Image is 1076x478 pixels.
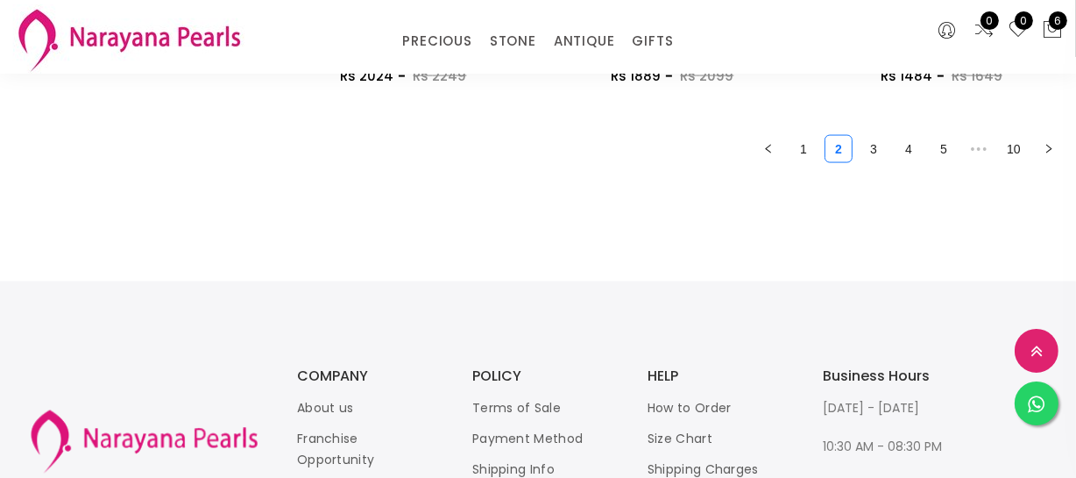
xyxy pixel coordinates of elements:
[1008,19,1029,42] a: 0
[472,430,583,447] a: Payment Method
[895,135,923,163] li: 4
[648,430,712,447] a: Size Chart
[1001,136,1027,162] a: 10
[413,67,466,85] span: Rs 2249
[1049,11,1067,30] span: 6
[895,136,922,162] a: 4
[980,11,999,30] span: 0
[1015,11,1033,30] span: 0
[823,369,963,383] h3: Business Hours
[297,399,353,417] a: About us
[1035,135,1063,163] button: right
[754,135,782,163] button: left
[931,136,957,162] a: 5
[648,399,732,417] a: How to Order
[490,28,536,54] a: STONE
[825,136,852,162] a: 2
[860,136,887,162] a: 3
[297,369,437,383] h3: COMPANY
[860,135,888,163] li: 3
[611,67,661,85] span: Rs 1889
[1000,135,1028,163] li: 10
[648,460,759,478] a: Shipping Charges
[952,67,1002,85] span: Rs 1649
[340,67,393,85] span: Rs 2024
[554,28,615,54] a: ANTIQUE
[648,369,788,383] h3: HELP
[1035,135,1063,163] li: Next Page
[297,430,374,468] a: Franchise Opportunity
[881,67,932,85] span: Rs 1484
[973,19,995,42] a: 0
[472,369,612,383] h3: POLICY
[472,460,555,478] a: Shipping Info
[930,135,958,163] li: 5
[790,136,817,162] a: 1
[965,135,993,163] li: Next 5 Pages
[472,399,561,417] a: Terms of Sale
[632,28,673,54] a: GIFTS
[789,135,818,163] li: 1
[823,436,963,457] p: 10:30 AM - 08:30 PM
[1044,144,1054,154] span: right
[402,28,471,54] a: PRECIOUS
[1042,19,1063,42] button: 6
[763,144,774,154] span: left
[680,67,733,85] span: Rs 2099
[823,397,963,418] p: [DATE] - [DATE]
[754,135,782,163] li: Previous Page
[965,135,993,163] span: •••
[825,135,853,163] li: 2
